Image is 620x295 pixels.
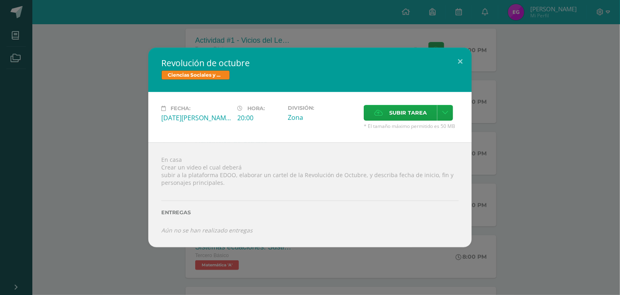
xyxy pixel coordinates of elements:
[364,123,459,130] span: * El tamaño máximo permitido es 50 MB
[161,226,253,234] i: Aún no se han realizado entregas
[247,105,265,111] span: Hora:
[161,70,230,80] span: Ciencias Sociales y Formación Ciudadana
[161,57,459,69] h2: Revolución de octubre
[288,113,357,122] div: Zona
[288,105,357,111] label: División:
[148,142,472,247] div: En casa Crear un video el cual deberá subir a la plataforma EDOO, elaborar un cartel de la Revolu...
[237,113,281,122] div: 20:00
[389,105,427,120] span: Subir tarea
[171,105,190,111] span: Fecha:
[449,48,472,75] button: Close (Esc)
[161,209,459,215] label: Entregas
[161,113,231,122] div: [DATE][PERSON_NAME]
